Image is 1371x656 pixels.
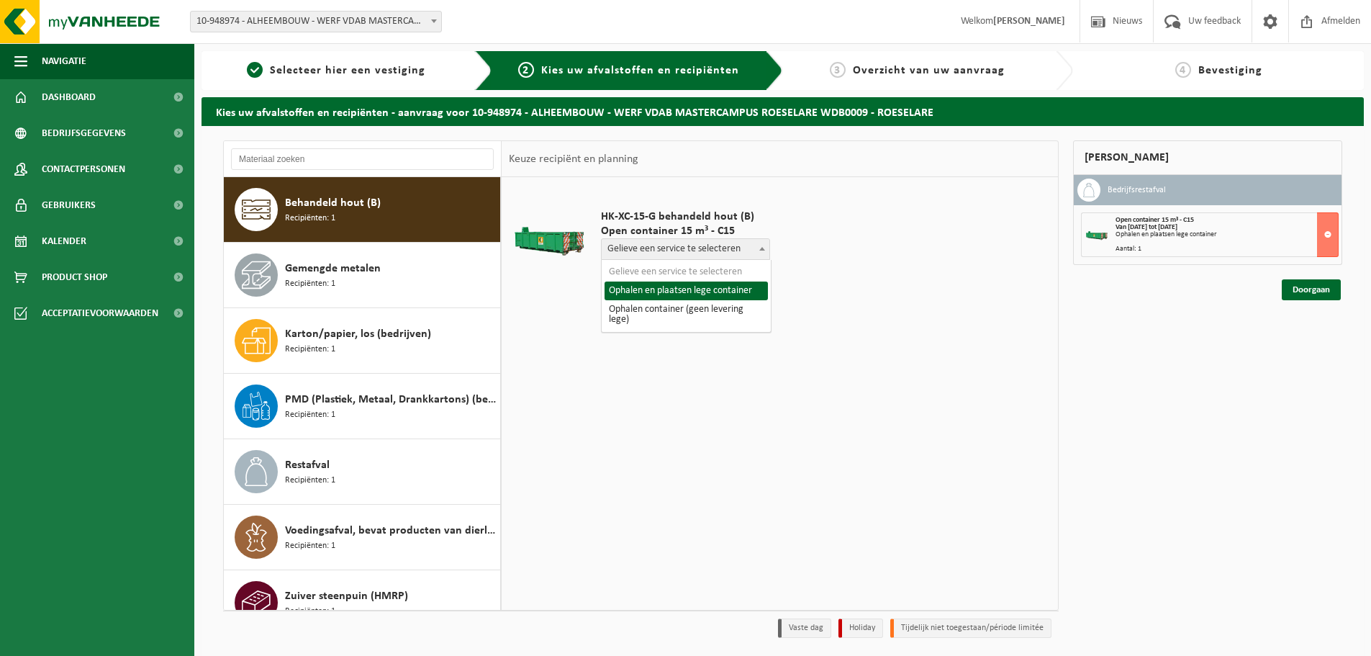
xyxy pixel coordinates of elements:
div: Aantal: 1 [1116,246,1338,253]
span: Recipiënten: 1 [285,408,335,422]
li: Tijdelijk niet toegestaan/période limitée [890,619,1051,638]
span: Gelieve een service te selecteren [601,238,770,260]
button: Restafval Recipiënten: 1 [224,439,501,505]
span: Bedrijfsgegevens [42,115,126,151]
span: Recipiënten: 1 [285,277,335,291]
span: Acceptatievoorwaarden [42,295,158,331]
li: Ophalen en plaatsen lege container [605,282,768,300]
button: Zuiver steenpuin (HMRP) Recipiënten: 1 [224,570,501,635]
button: Voedingsafval, bevat producten van dierlijke oorsprong, onverpakt, categorie 3 Recipiënten: 1 [224,505,501,570]
span: Dashboard [42,79,96,115]
span: Open container 15 m³ - C15 [601,224,770,238]
a: 1Selecteer hier een vestiging [209,62,463,79]
span: HK-XC-15-G behandeld hout (B) [601,210,770,224]
span: Restafval [285,457,330,474]
span: Recipiënten: 1 [285,343,335,356]
span: 10-948974 - ALHEEMBOUW - WERF VDAB MASTERCAMPUS ROESELARE WDB0009 - ROESELARE [191,12,441,32]
span: 1 [247,62,263,78]
span: Kalender [42,223,86,259]
span: 3 [830,62,846,78]
span: Voedingsafval, bevat producten van dierlijke oorsprong, onverpakt, categorie 3 [285,522,497,539]
li: Gelieve een service te selecteren [605,263,768,282]
button: PMD (Plastiek, Metaal, Drankkartons) (bedrijven) Recipiënten: 1 [224,374,501,439]
span: Kies uw afvalstoffen en recipiënten [541,65,739,76]
span: Open container 15 m³ - C15 [1116,216,1194,224]
span: 2 [518,62,534,78]
span: 10-948974 - ALHEEMBOUW - WERF VDAB MASTERCAMPUS ROESELARE WDB0009 - ROESELARE [190,11,442,32]
button: Karton/papier, los (bedrijven) Recipiënten: 1 [224,308,501,374]
h2: Kies uw afvalstoffen en recipiënten - aanvraag voor 10-948974 - ALHEEMBOUW - WERF VDAB MASTERCAMP... [202,97,1364,125]
span: Recipiënten: 1 [285,474,335,487]
input: Materiaal zoeken [231,148,494,170]
button: Behandeld hout (B) Recipiënten: 1 [224,177,501,243]
a: Doorgaan [1282,279,1341,300]
span: Selecteer hier een vestiging [270,65,425,76]
span: Recipiënten: 1 [285,212,335,225]
span: Zuiver steenpuin (HMRP) [285,588,408,605]
span: 4 [1175,62,1191,78]
div: Ophalen en plaatsen lege container [1116,231,1338,238]
span: Product Shop [42,259,107,295]
span: Behandeld hout (B) [285,194,381,212]
span: PMD (Plastiek, Metaal, Drankkartons) (bedrijven) [285,391,497,408]
h3: Bedrijfsrestafval [1108,179,1166,202]
button: Gemengde metalen Recipiënten: 1 [224,243,501,308]
span: Karton/papier, los (bedrijven) [285,325,431,343]
span: Navigatie [42,43,86,79]
li: Holiday [838,619,883,638]
span: Gelieve een service te selecteren [602,239,769,259]
li: Vaste dag [778,619,831,638]
div: Keuze recipiënt en planning [502,141,646,177]
span: Gebruikers [42,187,96,223]
span: Recipiënten: 1 [285,605,335,619]
span: Recipiënten: 1 [285,539,335,553]
strong: Van [DATE] tot [DATE] [1116,223,1177,231]
span: Gemengde metalen [285,260,381,277]
div: [PERSON_NAME] [1073,140,1342,175]
span: Bevestiging [1198,65,1262,76]
span: Overzicht van uw aanvraag [853,65,1005,76]
strong: [PERSON_NAME] [993,16,1065,27]
li: Ophalen container (geen levering lege) [605,300,768,329]
span: Contactpersonen [42,151,125,187]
